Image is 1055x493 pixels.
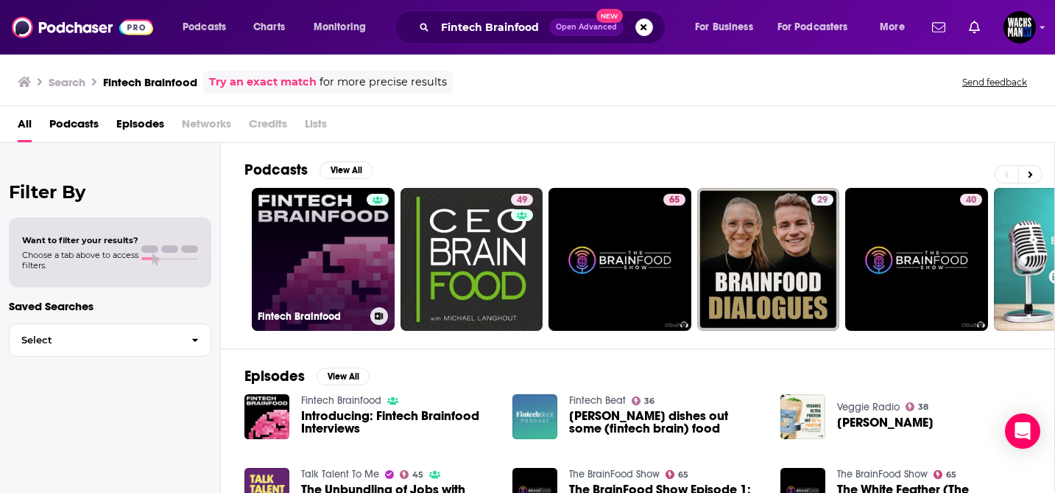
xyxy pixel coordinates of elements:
span: For Business [695,17,753,38]
a: Veggie Radio [837,401,900,413]
h3: Fintech Brainfood [258,310,364,323]
span: Networks [182,112,231,142]
a: PodcastsView All [244,161,373,179]
span: More [880,17,905,38]
a: Introducing: Fintech Brainfood Interviews [301,410,495,435]
button: View All [317,368,370,385]
button: open menu [685,15,772,39]
span: Choose a tab above to access filters. [22,250,138,270]
span: for more precise results [320,74,447,91]
span: 65 [669,193,680,208]
span: Monitoring [314,17,366,38]
a: 45 [400,470,424,479]
a: 38 [906,402,929,411]
span: Open Advanced [556,24,617,31]
span: 38 [918,404,928,410]
img: Hans Brainfood [780,394,825,439]
a: The BrainFood Show [569,468,660,480]
div: Search podcasts, credits, & more... [409,10,680,44]
h3: Fintech Brainfood [103,75,197,89]
a: Fintech Brainfood [301,394,381,407]
button: View All [320,161,373,179]
span: Lists [305,112,327,142]
a: Show notifications dropdown [926,15,951,40]
img: Simon Taylor dishes out some (fintech brain) food [512,394,557,439]
a: Episodes [116,112,164,142]
button: open menu [172,15,245,39]
button: Select [9,324,211,357]
span: 29 [817,193,828,208]
a: 49 [401,188,543,331]
input: Search podcasts, credits, & more... [435,15,549,39]
h2: Filter By [9,181,211,203]
img: Podchaser - Follow, Share and Rate Podcasts [12,13,153,41]
a: Show notifications dropdown [963,15,986,40]
span: [PERSON_NAME] [837,416,934,429]
a: Try an exact match [209,74,317,91]
span: Logged in as WachsmanNY [1003,11,1036,43]
a: Podcasts [49,112,99,142]
span: 45 [412,472,423,478]
button: open menu [303,15,385,39]
a: Hans Brainfood [837,416,934,429]
img: Introducing: Fintech Brainfood Interviews [244,394,289,439]
a: The BrainFood Show [837,468,928,480]
button: Show profile menu [1003,11,1036,43]
h3: Search [49,75,85,89]
a: 29 [811,194,833,206]
span: Select [10,335,180,345]
span: 65 [678,472,688,478]
span: Charts [253,17,285,38]
img: User Profile [1003,11,1036,43]
a: 65 [663,194,685,206]
h2: Episodes [244,367,305,385]
button: open menu [869,15,923,39]
a: 65 [666,470,689,479]
span: New [596,9,623,23]
span: Podcasts [183,17,226,38]
a: EpisodesView All [244,367,370,385]
button: open menu [768,15,869,39]
p: Saved Searches [9,299,211,313]
div: Open Intercom Messenger [1005,413,1040,449]
a: 40 [845,188,988,331]
a: Simon Taylor dishes out some (fintech brain) food [569,410,763,435]
a: Charts [244,15,294,39]
a: 29 [697,188,840,331]
a: 40 [960,194,982,206]
span: 49 [517,193,527,208]
span: 36 [644,398,654,405]
a: All [18,112,32,142]
button: Open AdvancedNew [549,18,624,36]
a: Talk Talent To Me [301,468,379,480]
span: 65 [946,472,956,478]
h2: Podcasts [244,161,308,179]
a: Fintech Brainfood [252,188,395,331]
button: Send feedback [958,76,1031,88]
span: Want to filter your results? [22,235,138,245]
a: Fintech Beat [569,394,626,407]
a: 49 [511,194,533,206]
span: 40 [966,193,976,208]
span: Credits [249,112,287,142]
a: 65 [548,188,691,331]
a: 65 [934,470,957,479]
a: 36 [632,396,655,405]
span: For Podcasters [777,17,848,38]
span: [PERSON_NAME] dishes out some (fintech brain) food [569,410,763,435]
